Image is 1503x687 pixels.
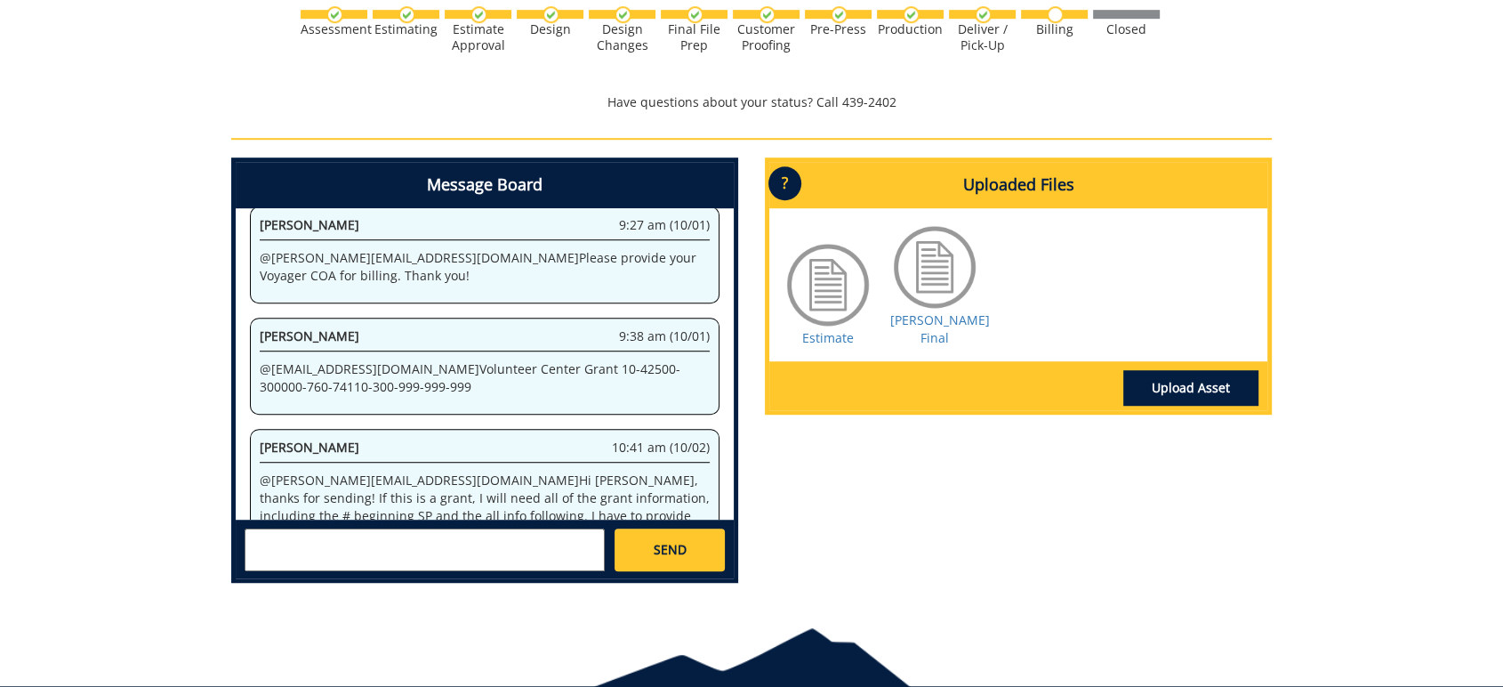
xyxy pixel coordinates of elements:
a: Upload Asset [1123,370,1258,406]
span: SEND [653,541,686,559]
a: [PERSON_NAME] Final [890,311,990,346]
img: no [1047,6,1064,23]
img: checkmark [687,6,703,23]
div: Pre-Press [805,21,872,37]
h4: Uploaded Files [769,162,1267,208]
img: checkmark [326,6,343,23]
span: [PERSON_NAME] [260,439,359,456]
h4: Message Board [236,162,734,208]
div: Estimate Approval [445,21,511,53]
a: SEND [615,529,725,571]
div: Final File Prep [661,21,727,53]
p: @ [PERSON_NAME][EMAIL_ADDRESS][DOMAIN_NAME] Hi [PERSON_NAME], thanks for sending! If this is a gr... [260,472,710,543]
div: Design [517,21,583,37]
img: checkmark [543,6,559,23]
p: @ [PERSON_NAME][EMAIL_ADDRESS][DOMAIN_NAME] Please provide your Voyager COA for billing. Thank you! [260,249,710,285]
img: checkmark [831,6,848,23]
img: checkmark [975,6,992,23]
div: Estimating [373,21,439,37]
div: Design Changes [589,21,655,53]
p: Have questions about your status? Call 439-2402 [231,93,1272,111]
div: Deliver / Pick-Up [949,21,1016,53]
a: Estimate [802,329,854,346]
div: Customer Proofing [733,21,800,53]
p: @ [EMAIL_ADDRESS][DOMAIN_NAME] Volunteer Center Grant 10-42500-300000-760-74110-300-999-999-999 [260,360,710,396]
img: checkmark [759,6,776,23]
div: Assessment [301,21,367,37]
span: 9:38 am (10/01) [619,327,710,345]
span: 10:41 am (10/02) [612,439,710,457]
div: Closed [1093,21,1160,37]
textarea: messageToSend [245,529,605,571]
span: 9:27 am (10/01) [619,216,710,234]
div: Billing [1021,21,1088,37]
span: [PERSON_NAME] [260,327,359,344]
img: checkmark [903,6,920,23]
div: Production [877,21,944,37]
p: ? [768,166,801,200]
img: checkmark [470,6,487,23]
img: checkmark [398,6,415,23]
img: checkmark [615,6,631,23]
span: [PERSON_NAME] [260,216,359,233]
